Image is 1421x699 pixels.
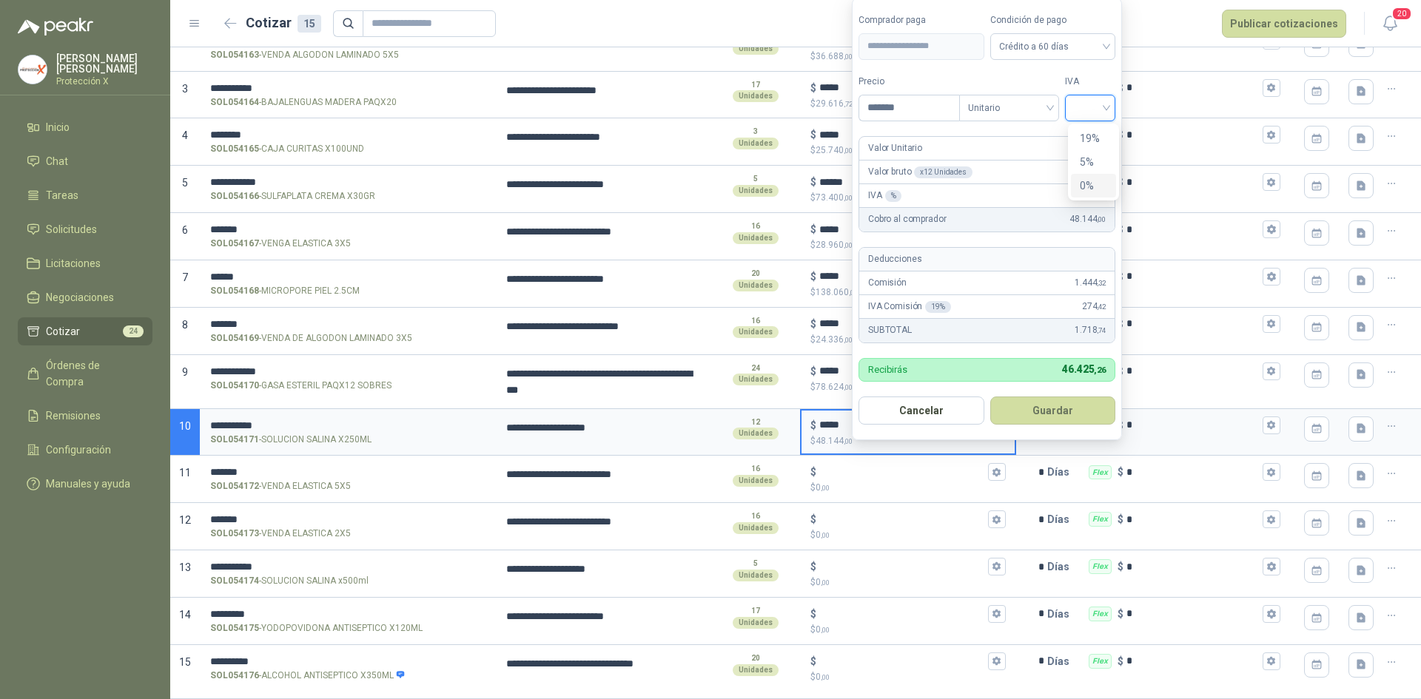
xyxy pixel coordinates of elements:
p: Protección X [56,77,152,86]
span: ,00 [821,531,830,539]
button: 20 [1377,10,1403,37]
strong: SOL054170 [210,379,259,393]
div: Unidades [733,428,779,439]
button: Guardar [990,396,1116,425]
input: $$28.960,00 [819,224,984,235]
div: Unidades [733,326,779,338]
p: $ [810,286,1005,300]
p: 24 [751,362,760,374]
span: ,00 [1097,215,1106,223]
p: 20 [751,652,760,664]
span: Crédito a 60 días [999,36,1107,58]
input: $$0,00 [819,561,984,573]
span: Configuración [46,442,111,458]
p: $ [810,363,816,379]
span: 15 [179,656,191,668]
p: Días [1047,599,1075,629]
span: ,32 [1097,279,1106,287]
div: Unidades [733,374,779,385]
span: Inicio [46,119,70,135]
strong: SOL054174 [210,574,259,588]
button: Flex $ [1263,558,1280,575]
p: $ [810,191,1005,205]
input: SOL054166-SULFAPLATA CREMA X30GR [210,177,486,188]
p: Valor Unitario [868,141,922,155]
a: Solicitudes [18,215,152,243]
button: $$0,00 [988,463,1006,481]
p: $ [810,97,1005,111]
span: ,00 [844,437,853,445]
p: $ [810,464,816,480]
strong: SOL054167 [210,237,259,251]
div: 5% [1080,154,1107,170]
span: ,00 [821,673,830,681]
span: 10 [179,420,191,432]
p: $ [810,670,1005,684]
input: SOL054164-BAJALENGUAS MADERA PAQX20 [210,83,486,94]
span: 3 [182,83,188,95]
span: 29.616 [816,98,853,109]
p: Días [1047,552,1075,581]
input: Flex $ [1126,318,1260,329]
div: Unidades [733,90,779,102]
span: Licitaciones [46,255,101,271]
h2: Cotizar [246,13,321,33]
p: $ [1118,606,1123,622]
p: $ [810,481,1005,495]
span: ,00 [844,336,853,344]
p: 16 [751,315,760,327]
input: $$24.336,00 [819,318,984,329]
span: ,26 [1094,365,1106,375]
label: Condición de pago [990,13,1116,27]
p: $ [810,50,1005,64]
span: Órdenes de Compra [46,357,138,390]
p: Días [1047,504,1075,534]
p: $ [810,333,1005,347]
span: 13 [179,561,191,573]
p: $ [810,417,816,433]
p: 20 [751,268,760,280]
button: Flex $ [1263,605,1280,623]
span: 14 [179,609,191,621]
div: Flex [1089,559,1112,574]
a: Negociaciones [18,283,152,311]
strong: SOL054169 [210,331,259,345]
span: 1.718 [1075,323,1106,337]
a: Manuales y ayuda [18,470,152,498]
div: 19% [1080,130,1107,146]
p: $ [1118,511,1123,527]
span: Remisiones [46,408,101,424]
span: Unitario [968,97,1050,119]
div: Unidades [733,232,779,244]
input: Flex $ [1126,129,1260,141]
input: Flex $ [1126,224,1260,235]
p: [PERSON_NAME] [PERSON_NAME] [56,53,152,74]
p: - ALCOHOL ANTISEPTICO X350ML [210,669,406,683]
input: SOL054168-MICROPORE PIEL 2.5CM [210,271,486,283]
p: $ [810,174,816,190]
div: % [885,190,902,202]
strong: SOL054165 [210,142,259,156]
span: ,00 [844,383,853,391]
strong: SOL054171 [210,433,259,447]
p: $ [810,143,1005,158]
div: Unidades [733,664,779,676]
span: 7 [182,271,188,283]
span: 36.688 [816,51,853,61]
strong: SOL054172 [210,479,259,493]
span: ,00 [844,146,853,155]
button: Cancelar [859,396,984,425]
span: 0 [816,672,830,682]
div: Unidades [733,522,779,534]
span: 2 [182,36,188,47]
input: Flex $ [1126,419,1260,430]
a: Licitaciones [18,249,152,277]
div: 0% [1080,178,1107,194]
span: 5 [182,177,188,189]
strong: SOL054166 [210,189,259,203]
button: Flex $ [1263,173,1280,191]
p: 3 [753,126,758,138]
input: SOL054176-ALCOHOL ANTISEPTICO X350ML [210,656,486,667]
p: $ [1118,653,1123,669]
input: SOL054167-VENGA ELASTICA 3X5 [210,224,486,235]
